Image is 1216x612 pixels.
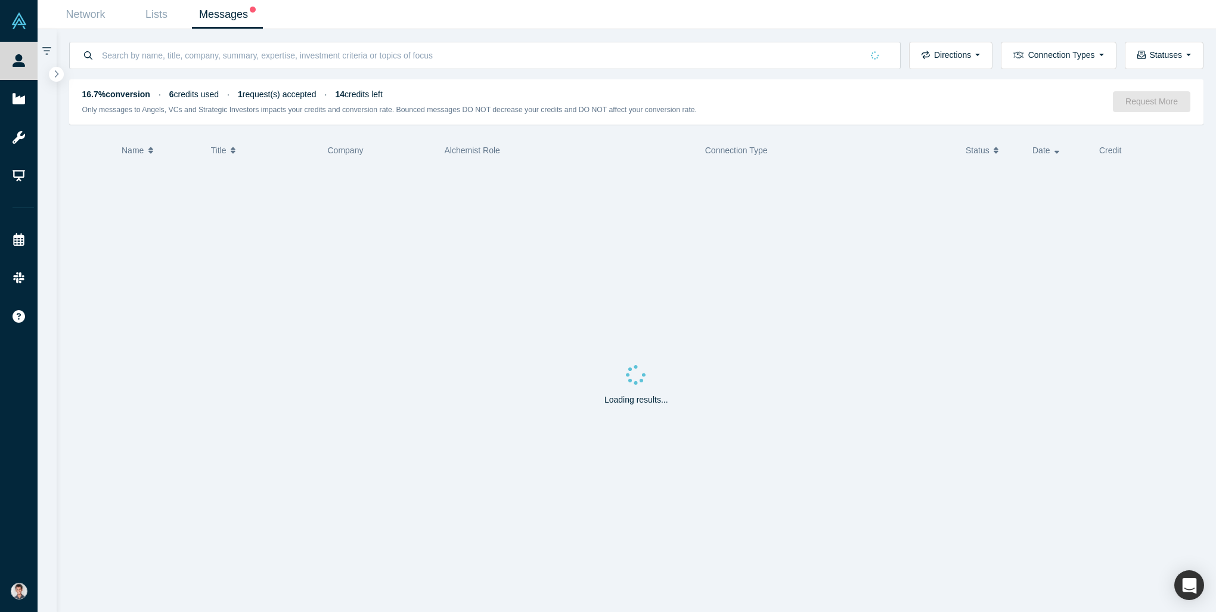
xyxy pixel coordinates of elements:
[966,138,989,163] span: Status
[238,89,317,99] span: request(s) accepted
[238,89,243,99] strong: 1
[909,42,992,69] button: Directions
[335,89,345,99] strong: 14
[82,106,697,114] small: Only messages to Angels, VCs and Strategic Investors impacts your credits and conversion rate. Bo...
[192,1,263,29] a: Messages
[159,89,161,99] span: ·
[1032,138,1087,163] button: Date
[50,1,121,29] a: Network
[966,138,1020,163] button: Status
[211,138,227,163] span: Title
[1001,42,1116,69] button: Connection Types
[101,41,863,69] input: Search by name, title, company, summary, expertise, investment criteria or topics of focus
[211,138,315,163] button: Title
[1032,138,1050,163] span: Date
[445,146,500,155] span: Alchemist Role
[11,583,27,599] img: Satyam Goel's Account
[325,89,327,99] span: ·
[122,138,144,163] span: Name
[11,13,27,29] img: Alchemist Vault Logo
[227,89,229,99] span: ·
[328,146,364,155] span: Company
[1099,146,1121,155] span: Credit
[122,138,198,163] button: Name
[604,394,668,406] p: Loading results...
[169,89,174,99] strong: 6
[335,89,382,99] span: credits left
[705,146,768,155] span: Connection Type
[1125,42,1203,69] button: Statuses
[169,89,219,99] span: credits used
[82,89,150,99] strong: 16.7% conversion
[121,1,192,29] a: Lists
